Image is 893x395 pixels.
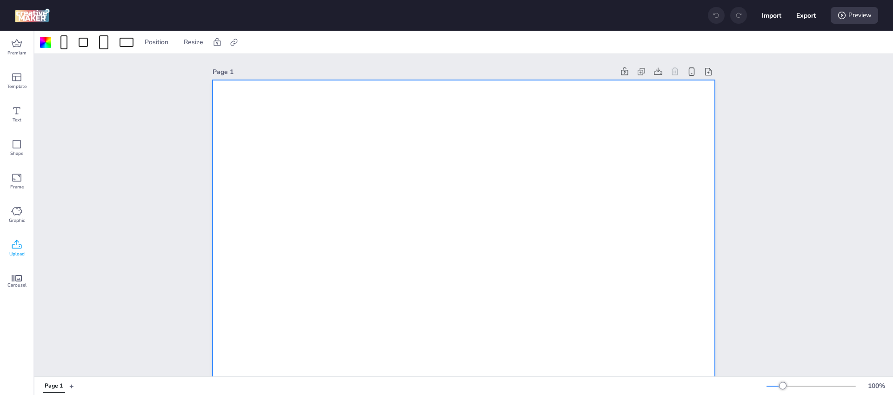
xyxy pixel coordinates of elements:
[762,6,781,25] button: Import
[45,382,63,390] div: Page 1
[213,67,614,77] div: Page 1
[7,281,27,289] span: Carousel
[143,37,170,47] span: Position
[7,49,27,57] span: Premium
[865,381,887,391] div: 100 %
[10,150,23,157] span: Shape
[69,378,74,394] button: +
[38,378,69,394] div: Tabs
[10,183,24,191] span: Frame
[9,217,25,224] span: Graphic
[831,7,878,24] div: Preview
[13,116,21,124] span: Text
[9,250,25,258] span: Upload
[796,6,816,25] button: Export
[7,83,27,90] span: Template
[15,8,50,22] img: logo Creative Maker
[182,37,205,47] span: Resize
